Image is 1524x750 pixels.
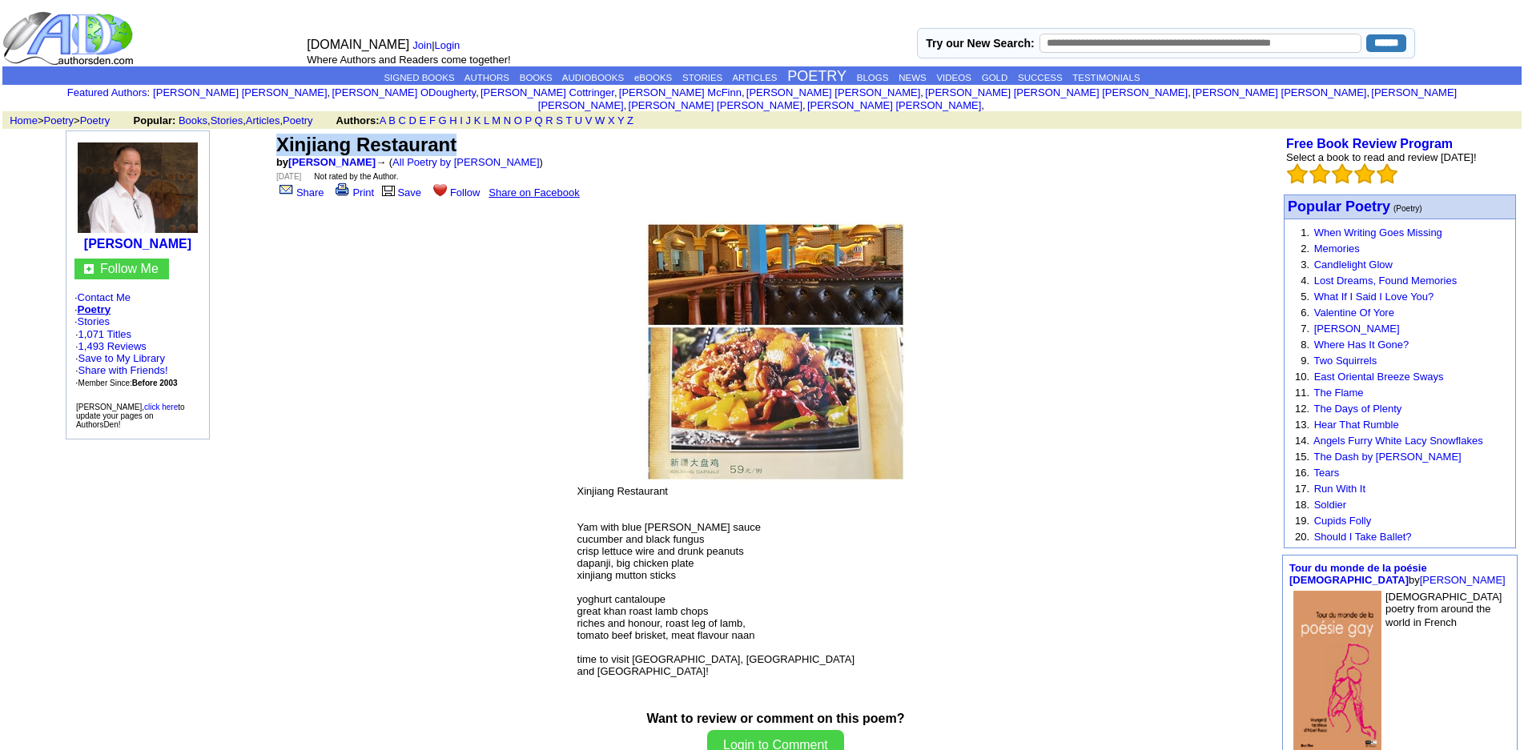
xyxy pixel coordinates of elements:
font: 4. [1301,275,1309,287]
a: B [388,114,396,126]
font: Popular Poetry [1288,199,1390,215]
img: bigemptystars.png [1354,163,1375,184]
font: Where Authors and Readers come together! [307,54,510,66]
a: F [429,114,436,126]
a: Cupids Folly [1314,515,1372,527]
font: [DOMAIN_NAME] [307,38,409,51]
img: bigemptystars.png [1332,163,1353,184]
a: Poetry [283,114,313,126]
a: R [545,114,553,126]
b: Popular: [134,114,176,126]
a: TESTIMONIALS [1072,73,1140,82]
a: K [474,114,481,126]
font: : [67,86,150,98]
a: Poetry [44,114,74,126]
img: share_page.gif [279,183,293,196]
font: Select a book to read and review [DATE]! [1286,151,1477,163]
a: Two Squirrels [1313,355,1377,367]
font: 15. [1295,451,1309,463]
a: D [409,114,416,126]
a: Tour du monde de la poésie [DEMOGRAPHIC_DATA] [1289,562,1427,586]
font: Follow Me [100,262,159,275]
font: Xinjiang Restaurant Yam with blue [PERSON_NAME] sauce cucumber and black fungus crisp lettuce wir... [577,485,855,677]
font: 7. [1301,323,1309,335]
a: Articles [246,114,280,126]
a: Poetry [80,114,111,126]
a: [PERSON_NAME] Cottringer [481,86,614,98]
a: Candlelight Glow [1314,259,1393,271]
font: by [276,156,376,168]
a: BLOGS [857,73,889,82]
font: by [1289,562,1506,586]
font: 19. [1295,515,1309,527]
a: S [556,114,563,126]
a: T [565,114,572,126]
font: i [330,89,332,98]
a: Where Has It Gone? [1314,339,1409,351]
font: i [617,89,619,98]
a: AUDIOBOOKS [562,73,624,82]
a: C [399,114,406,126]
a: Share [276,186,324,199]
a: Run With It [1314,483,1365,495]
font: 14. [1295,435,1309,447]
font: i [479,89,481,98]
img: gc.jpg [84,264,94,274]
a: [PERSON_NAME] [84,237,191,251]
a: Q [535,114,543,126]
b: Before 2003 [132,379,178,387]
a: L [484,114,489,126]
a: M [492,114,501,126]
font: 11. [1295,387,1309,399]
font: 17. [1295,483,1309,495]
font: [DEMOGRAPHIC_DATA] poetry from around the world in French [1385,591,1502,628]
a: Follow [430,186,481,199]
font: , , , [134,114,649,126]
img: library.gif [380,183,397,196]
font: 18. [1295,499,1309,511]
a: [PERSON_NAME] ODougherty [332,86,476,98]
font: 13. [1295,419,1309,431]
a: GOLD [982,73,1008,82]
a: Y [617,114,624,126]
a: E [420,114,427,126]
a: Stories [78,315,110,327]
a: Contact Me [78,291,131,303]
a: Z [627,114,633,126]
a: [PERSON_NAME] [PERSON_NAME] [746,86,920,98]
font: | [412,39,465,51]
font: 6. [1301,307,1309,319]
font: Xinjiang Restaurant [276,134,456,155]
a: click here [144,403,178,411]
a: [PERSON_NAME] [PERSON_NAME] [153,86,327,98]
a: G [438,114,446,126]
a: U [575,114,582,126]
a: N [504,114,511,126]
b: Authors: [336,114,380,126]
a: [PERSON_NAME] [PERSON_NAME] [1192,86,1366,98]
a: 1,493 Reviews [78,340,147,352]
a: [PERSON_NAME] [PERSON_NAME] [PERSON_NAME] [925,86,1188,98]
font: 5. [1301,291,1309,303]
img: 352574.jpg [645,222,906,482]
font: [PERSON_NAME], to update your pages on AuthorsDen! [76,403,185,429]
a: What If I Said I Love You? [1314,291,1434,303]
a: When Writing Goes Missing [1314,227,1442,239]
font: i [1191,89,1192,98]
a: NEWS [899,73,927,82]
font: 2. [1301,243,1309,255]
font: 8. [1301,339,1309,351]
a: Free Book Review Program [1286,137,1453,150]
a: Should I Take Ballet? [1314,531,1412,543]
a: Share with Friends! [78,364,168,376]
a: Tears [1313,467,1339,479]
a: All Poetry by [PERSON_NAME] [392,156,540,168]
a: Poetry [78,303,111,315]
a: eBOOKS [634,73,672,82]
a: Lost Dreams, Found Memories [1314,275,1457,287]
img: logo_ad.gif [2,10,137,66]
a: Angels Furry White Lacy Snowflakes [1313,435,1483,447]
a: [PERSON_NAME] [PERSON_NAME] [538,86,1457,111]
font: i [626,102,628,110]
